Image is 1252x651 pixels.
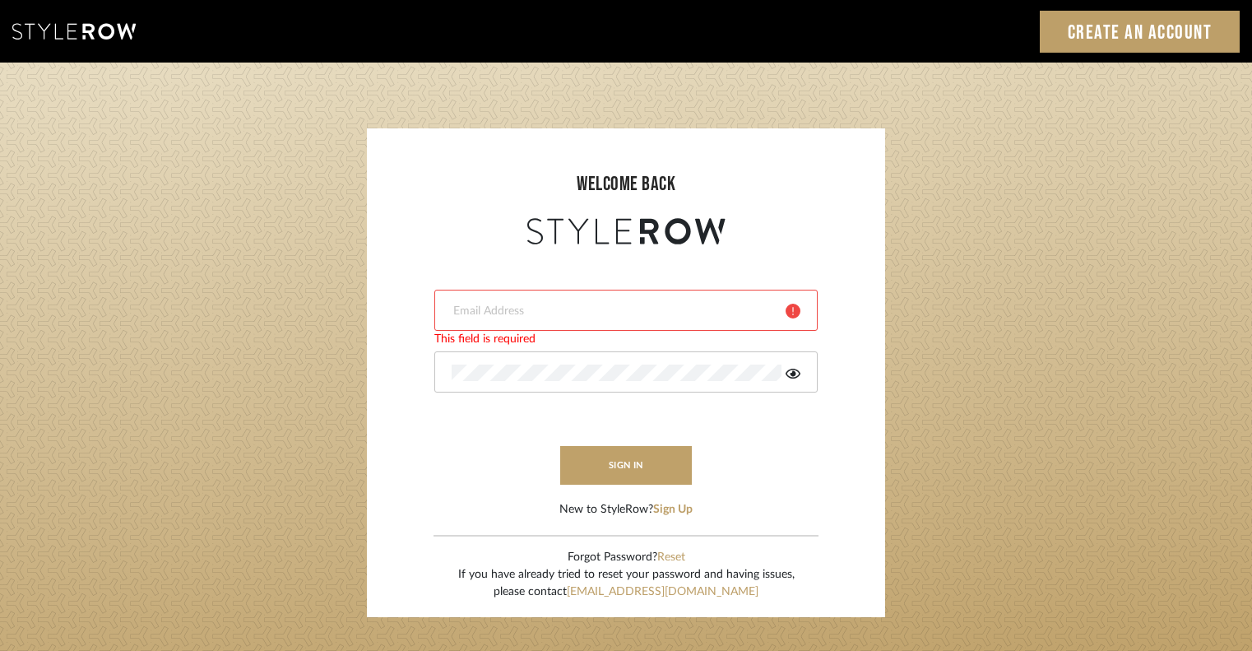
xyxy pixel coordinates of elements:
button: Sign Up [653,501,693,518]
div: New to StyleRow? [559,501,693,518]
button: sign in [560,446,692,485]
div: If you have already tried to reset your password and having issues, please contact [458,566,795,601]
div: welcome back [383,170,869,199]
a: [EMAIL_ADDRESS][DOMAIN_NAME] [567,586,758,598]
div: This field is required [434,331,818,348]
a: Create an Account [1040,11,1240,53]
button: Reset [657,549,685,566]
div: Forgot Password? [458,549,795,566]
input: Email Address [452,303,773,319]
